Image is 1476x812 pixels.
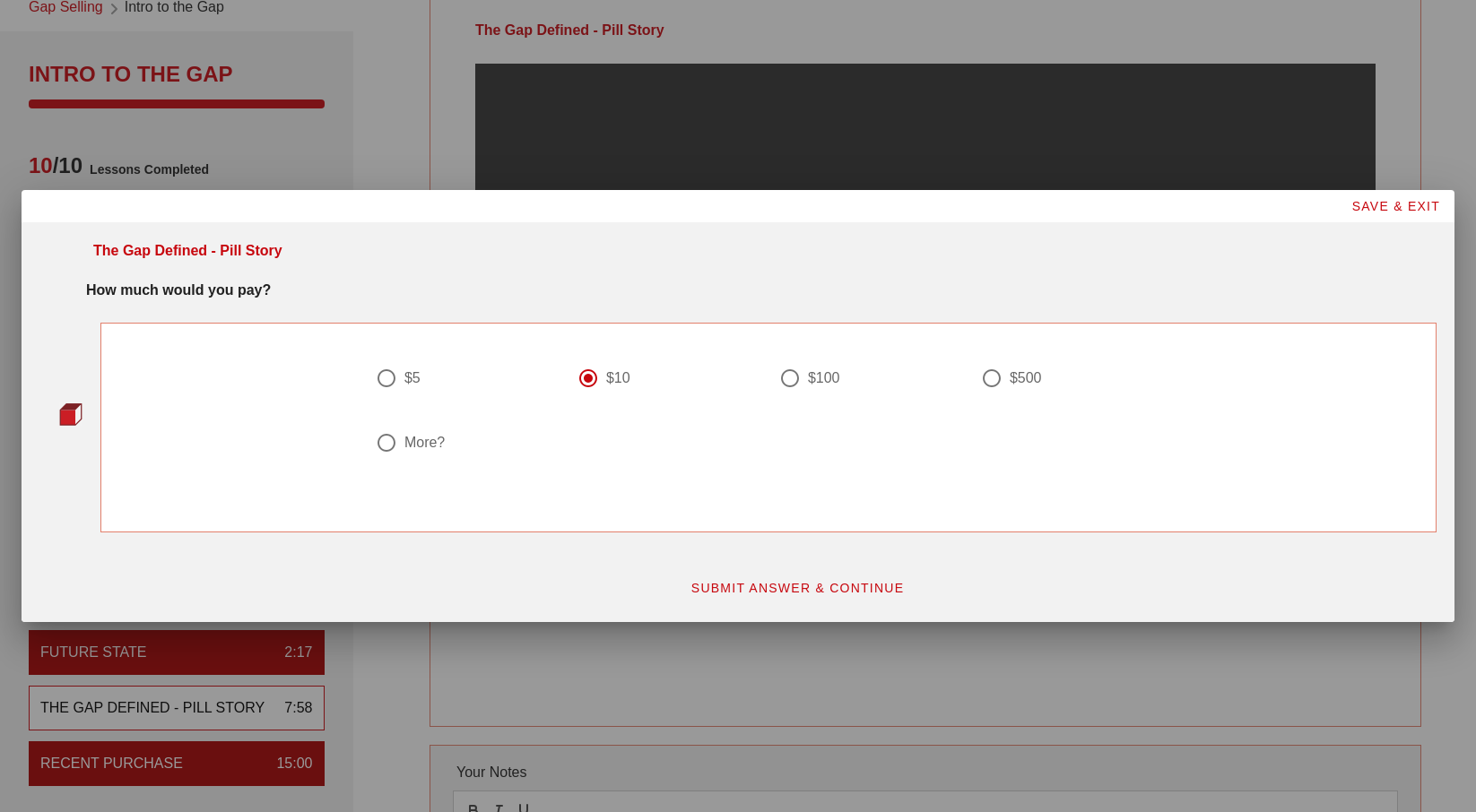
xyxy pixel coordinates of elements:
[606,369,630,387] div: $10
[404,369,421,387] div: $5
[86,282,271,298] strong: How much would you pay?
[93,240,282,262] div: The Gap Defined - Pill Story
[676,572,919,604] button: SUBMIT ANSWER & CONTINUE
[1350,199,1440,213] span: SAVE & EXIT
[690,581,905,595] span: SUBMIT ANSWER & CONTINUE
[808,369,840,387] div: $100
[59,402,82,426] img: question-bullet-actve.png
[1010,369,1042,387] div: $500
[404,434,445,452] div: More?
[1336,190,1454,222] button: SAVE & EXIT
